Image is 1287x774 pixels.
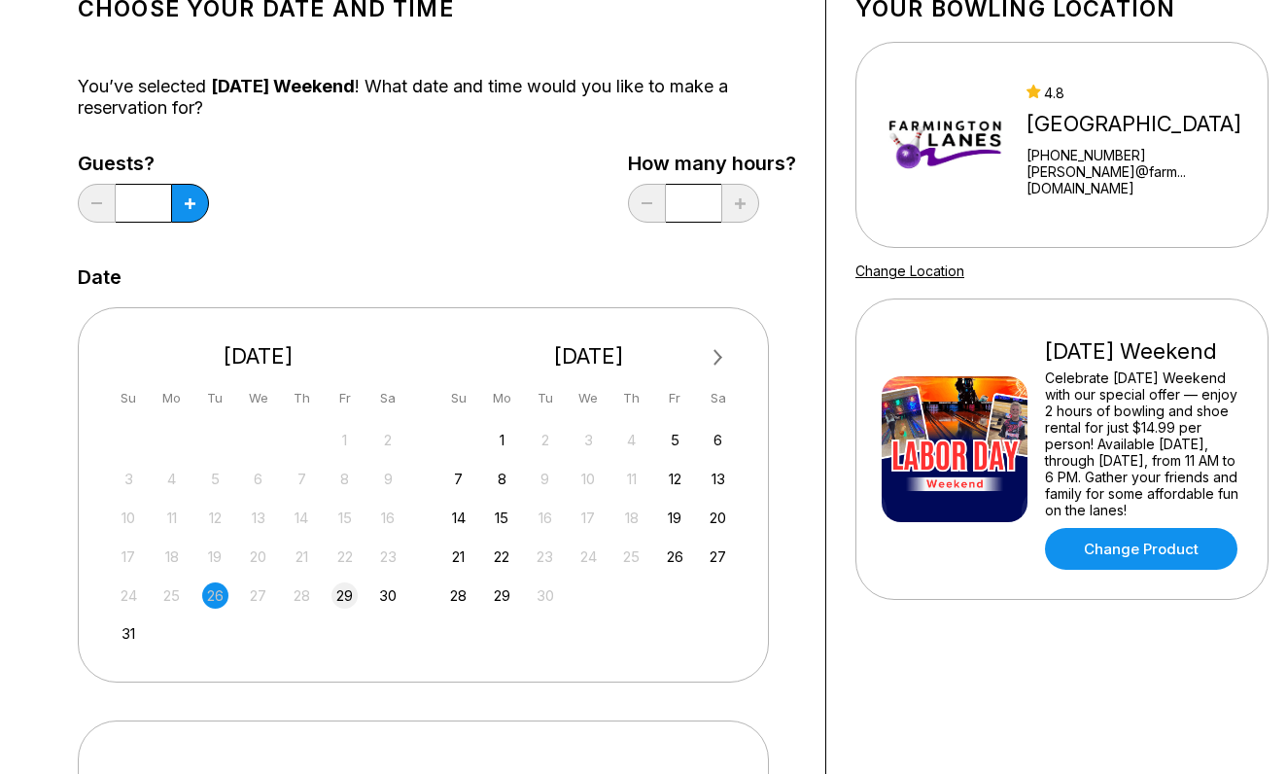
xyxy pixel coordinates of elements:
[116,620,142,647] div: Choose Sunday, August 31st, 2025
[489,385,515,411] div: Mo
[245,466,271,492] div: Not available Wednesday, August 6th, 2025
[202,582,228,609] div: Not available Tuesday, August 26th, 2025
[158,544,185,570] div: Not available Monday, August 18th, 2025
[331,385,358,411] div: Fr
[662,505,688,531] div: Choose Friday, September 19th, 2025
[289,544,315,570] div: Not available Thursday, August 21st, 2025
[158,466,185,492] div: Not available Monday, August 4th, 2025
[245,385,271,411] div: We
[705,427,731,453] div: Choose Saturday, September 6th, 2025
[662,427,688,453] div: Choose Friday, September 5th, 2025
[445,582,471,609] div: Choose Sunday, September 28th, 2025
[331,466,358,492] div: Not available Friday, August 8th, 2025
[375,544,401,570] div: Not available Saturday, August 23rd, 2025
[575,505,602,531] div: Not available Wednesday, September 17th, 2025
[532,505,558,531] div: Not available Tuesday, September 16th, 2025
[116,466,142,492] div: Not available Sunday, August 3rd, 2025
[662,466,688,492] div: Choose Friday, September 12th, 2025
[575,427,602,453] div: Not available Wednesday, September 3rd, 2025
[375,427,401,453] div: Not available Saturday, August 2nd, 2025
[289,385,315,411] div: Th
[78,76,796,119] div: You’ve selected ! What date and time would you like to make a reservation for?
[116,544,142,570] div: Not available Sunday, August 17th, 2025
[438,343,740,369] div: [DATE]
[575,466,602,492] div: Not available Wednesday, September 10th, 2025
[1026,111,1260,137] div: [GEOGRAPHIC_DATA]
[489,544,515,570] div: Choose Monday, September 22nd, 2025
[618,385,644,411] div: Th
[375,466,401,492] div: Not available Saturday, August 9th, 2025
[855,263,964,279] a: Change Location
[618,505,644,531] div: Not available Thursday, September 18th, 2025
[202,466,228,492] div: Not available Tuesday, August 5th, 2025
[1026,85,1260,101] div: 4.8
[245,582,271,609] div: Not available Wednesday, August 27th, 2025
[78,266,122,288] label: Date
[882,72,1009,218] img: Farmington Lanes
[489,505,515,531] div: Choose Monday, September 15th, 2025
[628,153,796,174] label: How many hours?
[489,427,515,453] div: Choose Monday, September 1st, 2025
[158,582,185,609] div: Not available Monday, August 25th, 2025
[202,385,228,411] div: Tu
[375,505,401,531] div: Not available Saturday, August 16th, 2025
[575,385,602,411] div: We
[202,505,228,531] div: Not available Tuesday, August 12th, 2025
[158,505,185,531] div: Not available Monday, August 11th, 2025
[78,153,209,174] label: Guests?
[245,505,271,531] div: Not available Wednesday, August 13th, 2025
[1026,147,1260,163] div: [PHONE_NUMBER]
[705,466,731,492] div: Choose Saturday, September 13th, 2025
[662,385,688,411] div: Fr
[289,582,315,609] div: Not available Thursday, August 28th, 2025
[158,385,185,411] div: Mo
[882,376,1027,522] img: Labor Day Weekend
[116,385,142,411] div: Su
[1045,369,1242,518] div: Celebrate [DATE] Weekend with our special offer — enjoy 2 hours of bowling and shoe rental for ju...
[1045,528,1237,570] a: Change Product
[443,425,735,609] div: month 2025-09
[116,505,142,531] div: Not available Sunday, August 10th, 2025
[703,342,734,373] button: Next Month
[1045,338,1242,365] div: [DATE] Weekend
[575,544,602,570] div: Not available Wednesday, September 24th, 2025
[489,466,515,492] div: Choose Monday, September 8th, 2025
[705,505,731,531] div: Choose Saturday, September 20th, 2025
[445,544,471,570] div: Choose Sunday, September 21st, 2025
[618,544,644,570] div: Not available Thursday, September 25th, 2025
[445,505,471,531] div: Choose Sunday, September 14th, 2025
[331,544,358,570] div: Not available Friday, August 22nd, 2025
[532,466,558,492] div: Not available Tuesday, September 9th, 2025
[1026,163,1260,196] a: [PERSON_NAME]@farm...[DOMAIN_NAME]
[375,582,401,609] div: Choose Saturday, August 30th, 2025
[202,544,228,570] div: Not available Tuesday, August 19th, 2025
[116,582,142,609] div: Not available Sunday, August 24th, 2025
[705,385,731,411] div: Sa
[375,385,401,411] div: Sa
[289,505,315,531] div: Not available Thursday, August 14th, 2025
[532,582,558,609] div: Not available Tuesday, September 30th, 2025
[618,427,644,453] div: Not available Thursday, September 4th, 2025
[662,544,688,570] div: Choose Friday, September 26th, 2025
[108,343,409,369] div: [DATE]
[532,427,558,453] div: Not available Tuesday, September 2nd, 2025
[245,544,271,570] div: Not available Wednesday, August 20th, 2025
[113,425,404,648] div: month 2025-08
[445,466,471,492] div: Choose Sunday, September 7th, 2025
[289,466,315,492] div: Not available Thursday, August 7th, 2025
[211,76,355,96] span: [DATE] Weekend
[445,385,471,411] div: Su
[331,505,358,531] div: Not available Friday, August 15th, 2025
[489,582,515,609] div: Choose Monday, September 29th, 2025
[331,582,358,609] div: Choose Friday, August 29th, 2025
[532,544,558,570] div: Not available Tuesday, September 23rd, 2025
[331,427,358,453] div: Not available Friday, August 1st, 2025
[618,466,644,492] div: Not available Thursday, September 11th, 2025
[532,385,558,411] div: Tu
[705,544,731,570] div: Choose Saturday, September 27th, 2025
